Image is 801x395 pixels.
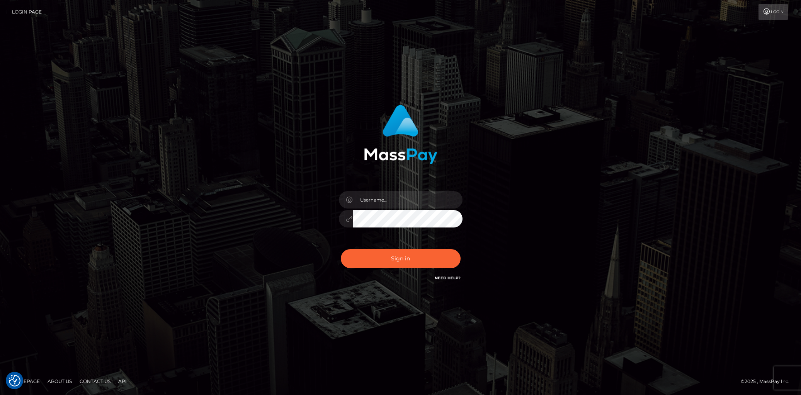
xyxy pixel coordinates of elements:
[77,375,114,387] a: Contact Us
[364,105,437,164] img: MassPay Login
[741,377,795,386] div: © 2025 , MassPay Inc.
[341,249,461,268] button: Sign in
[9,375,20,386] img: Revisit consent button
[9,375,20,386] button: Consent Preferences
[44,375,75,387] a: About Us
[353,191,463,209] input: Username...
[9,375,43,387] a: Homepage
[115,375,130,387] a: API
[435,275,461,280] a: Need Help?
[758,4,788,20] a: Login
[12,4,42,20] a: Login Page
